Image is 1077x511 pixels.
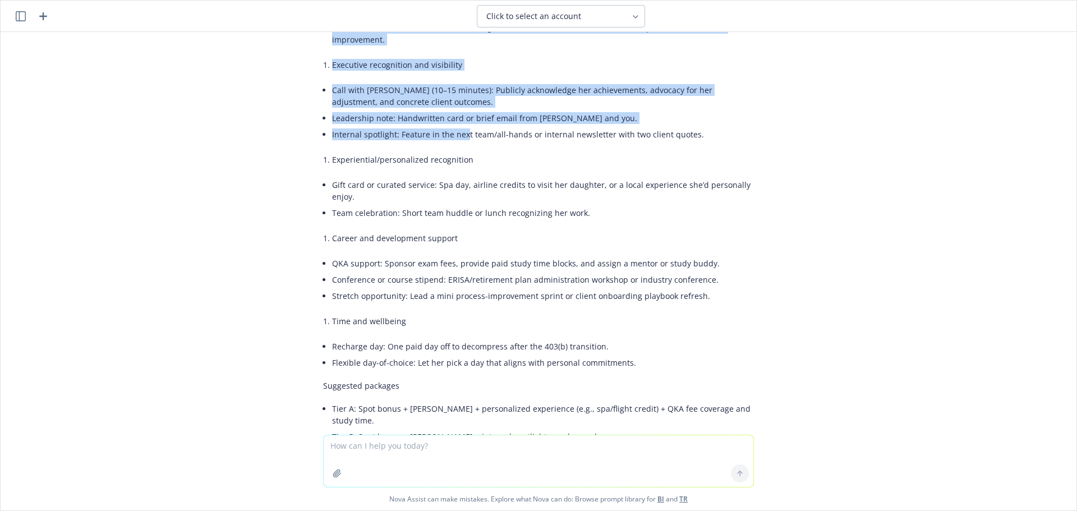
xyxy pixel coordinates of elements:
[332,355,754,371] li: Flexible day-of-choice: Let her pick a day that aligns with personal commitments.
[486,11,581,22] span: Click to select an account
[332,110,754,126] li: Leadership note: Handwritten card or brief email from [PERSON_NAME] and you.
[679,494,688,504] a: TR
[323,380,754,392] p: Suggested packages
[332,151,754,168] li: Experiential/personalized recognition
[477,5,645,27] button: Click to select an account
[332,271,754,288] li: Conference or course stipend: ERISA/retirement plan administration workshop or industry conference.
[332,20,754,48] li: Performance-based kicker: Frame as recognition for client outcomes, cross-team impact, and contin...
[332,205,754,221] li: Team celebration: Short team huddle or lunch recognizing her work.
[332,126,754,142] li: Internal spotlight: Feature in the next team/all-hands or internal newsletter with two client quo...
[332,400,754,429] li: Tier A: Spot bonus + [PERSON_NAME] + personalized experience (e.g., spa/flight credit) + QKA fee ...
[332,255,754,271] li: QKA support: Sponsor exam fees, provide paid study time blocks, and assign a mentor or study buddy.
[332,338,754,355] li: Recharge day: One paid day off to decompress after the 403(b) transition.
[5,487,1072,510] span: Nova Assist can make mistakes. Explore what Nova can do: Browse prompt library for and
[332,313,754,329] li: Time and wellbeing
[657,494,664,504] a: BI
[332,177,754,205] li: Gift card or curated service: Spa day, airline credits to visit her daughter, or a local experien...
[332,57,754,73] li: Executive recognition and visibility
[332,82,754,110] li: Call with [PERSON_NAME] (10–15 minutes): Publicly acknowledge her achievements, advocacy for her ...
[332,429,754,445] li: Tier B: Spot bonus + [PERSON_NAME] + internal spotlight + recharge day.
[332,288,754,304] li: Stretch opportunity: Lead a mini process-improvement sprint or client onboarding playbook refresh.
[332,230,754,246] li: Career and development support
